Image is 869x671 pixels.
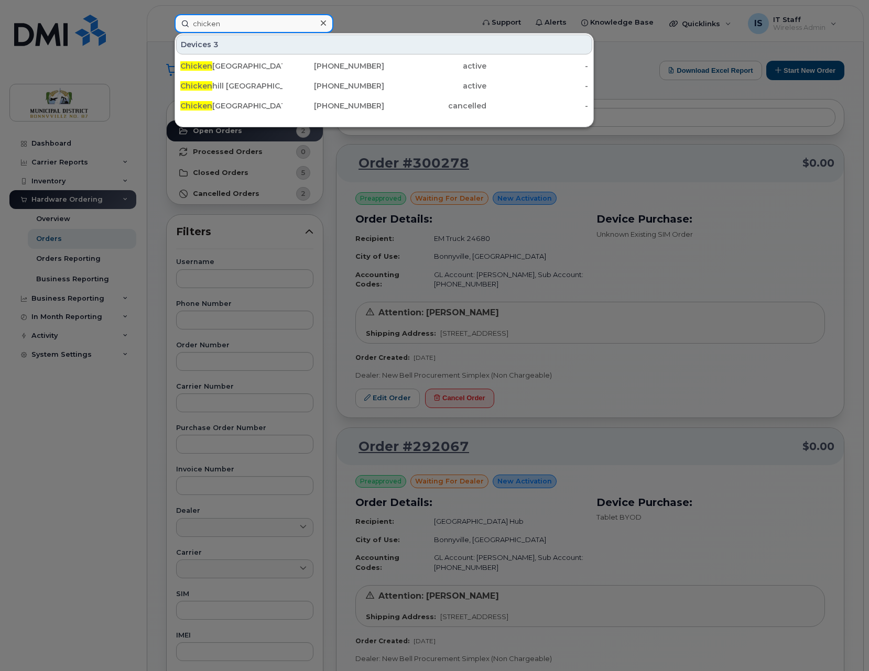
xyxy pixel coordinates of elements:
[384,61,486,71] div: active
[384,101,486,111] div: cancelled
[180,101,283,111] div: [GEOGRAPHIC_DATA]
[180,81,212,91] span: Chicken
[180,101,212,111] span: Chicken
[283,61,385,71] div: [PHONE_NUMBER]
[486,61,589,71] div: -
[283,81,385,91] div: [PHONE_NUMBER]
[180,81,283,91] div: hill [GEOGRAPHIC_DATA]
[176,76,592,95] a: Chickenhill [GEOGRAPHIC_DATA][PHONE_NUMBER]active-
[180,61,212,71] span: Chicken
[176,35,592,54] div: Devices
[176,96,592,115] a: Chicken[GEOGRAPHIC_DATA][PHONE_NUMBER]cancelled-
[213,39,219,50] span: 3
[384,81,486,91] div: active
[283,101,385,111] div: [PHONE_NUMBER]
[176,57,592,75] a: Chicken[GEOGRAPHIC_DATA][PHONE_NUMBER]active-
[180,61,283,71] div: [GEOGRAPHIC_DATA]
[486,101,589,111] div: -
[486,81,589,91] div: -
